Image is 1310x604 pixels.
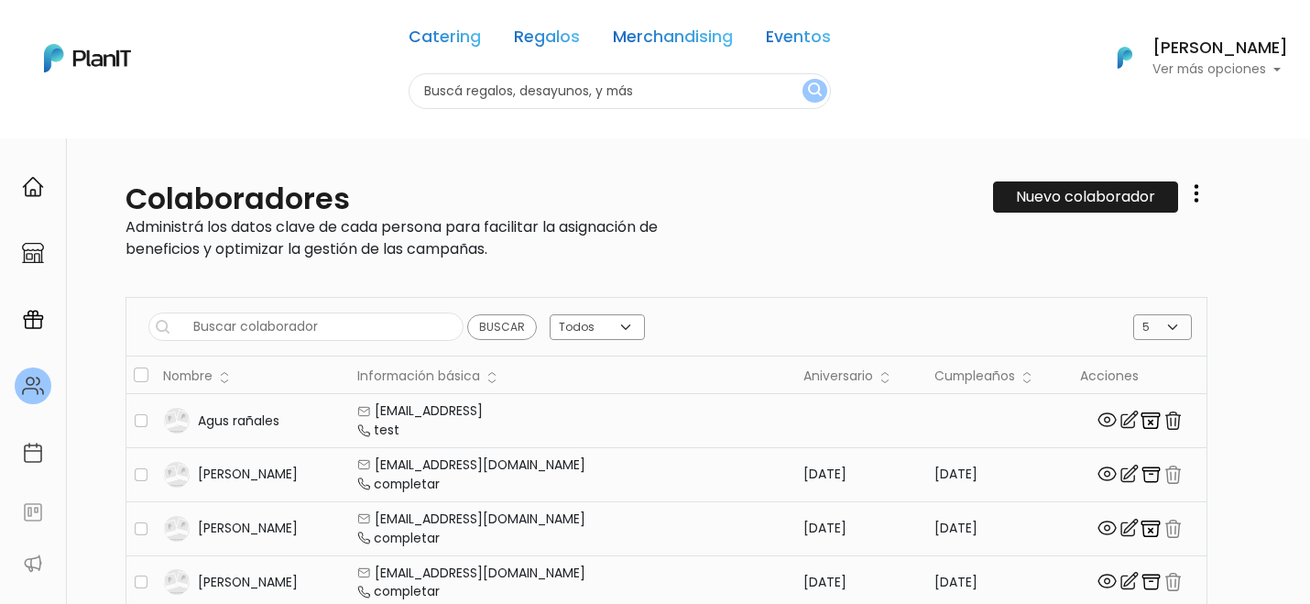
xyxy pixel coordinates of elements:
[766,29,831,51] a: Eventos
[163,461,191,489] img: planit_placeholder-9427b205c7ae5e9bf800e9d23d5b17a34c4c1a44177066c4629bad40f2d9547d.png
[357,529,789,548] div: completar
[94,17,264,53] div: ¿Necesitás ayuda?
[1152,40,1288,57] h6: [PERSON_NAME]
[357,401,789,421] div: [EMAIL_ADDRESS]
[163,407,191,434] img: planit_placeholder-9427b205c7ae5e9bf800e9d23d5b17a34c4c1a44177066c4629bad40f2d9547d.png
[1140,571,1162,593] img: archive-1dd707d46fd6d0a5e62449dc4488965df08e22ac9889ea1383089354dbf1b408.svg
[148,313,464,341] input: Buscar colaborador
[613,29,733,51] a: Merchandising
[1162,518,1184,540] img: delete-7a004ba9190edd5965762875531710db0e91f954252780fc34717938566f0b7a.svg
[1094,34,1288,82] button: PlanIt Logo [PERSON_NAME] Ver más opciones
[796,501,927,555] td: [DATE]
[357,510,789,529] div: [EMAIL_ADDRESS][DOMAIN_NAME]
[1162,464,1184,486] img: delete-7a004ba9190edd5965762875531710db0e91f954252780fc34717938566f0b7a.svg
[993,181,1178,213] a: Nuevo colaborador
[927,448,1073,502] td: [DATE]
[357,405,371,418] img: email-e55c09aa6c8f9f6eb5c8f3fb65cd82e5684b5d9eb5134d3f9629283c6a313748.svg
[1152,63,1288,76] p: Ver más opciones
[1162,410,1184,432] img: delete-7a004ba9190edd5965762875531710db0e91f954252780fc34717938566f0b7a.svg
[357,566,371,579] img: email-e55c09aa6c8f9f6eb5c8f3fb65cd82e5684b5d9eb5134d3f9629283c6a313748.svg
[357,475,789,494] div: completar
[357,367,789,386] div: Información básica
[1096,463,1118,485] img: view-f18246407a1f52050c83721396b04988c209509dc7beaf1eb88fb14978c40aeb.svg
[357,512,371,525] img: email-e55c09aa6c8f9f6eb5c8f3fb65cd82e5684b5d9eb5134d3f9629283c6a313748.svg
[44,44,131,72] img: PlanIt Logo
[163,568,191,596] img: planit_placeholder-9427b205c7ae5e9bf800e9d23d5b17a34c4c1a44177066c4629bad40f2d9547d.png
[1080,367,1199,386] div: Acciones
[409,73,831,109] input: Buscá regalos, desayunos, y más
[1185,182,1207,204] img: three-dots-vertical-1c7d3df731e7ea6fb33cf85414993855b8c0a129241e2961993354d720c67b51.svg
[409,29,481,51] a: Catering
[487,371,497,384] img: order_button-5429608ed2585e492019f2ec7dcef1d56f3df53fa91d3fc8c11ac3658e987a5a.svg
[357,458,371,471] img: email-e55c09aa6c8f9f6eb5c8f3fb65cd82e5684b5d9eb5134d3f9629283c6a313748.svg
[163,515,191,543] img: planit_placeholder-9427b205c7ae5e9bf800e9d23d5b17a34c4c1a44177066c4629bad40f2d9547d.png
[467,314,537,340] input: Buscar
[1022,371,1032,384] img: order_button-5429608ed2585e492019f2ec7dcef1d56f3df53fa91d3fc8c11ac3658e987a5a.svg
[126,216,667,260] p: Administrá los datos clave de cada persona para facilitar la asignación de beneficios y optimizar...
[22,309,44,331] img: campaigns-02234683943229c281be62815700db0a1741e53638e28bf9629b52c665b00959.svg
[927,501,1073,555] td: [DATE]
[1140,464,1162,486] img: archive-1dd707d46fd6d0a5e62449dc4488965df08e22ac9889ea1383089354dbf1b408.svg
[198,573,298,592] div: [PERSON_NAME]
[880,371,890,384] img: order_button-5429608ed2585e492019f2ec7dcef1d56f3df53fa91d3fc8c11ac3658e987a5a.svg
[1162,571,1184,593] img: delete-7a004ba9190edd5965762875531710db0e91f954252780fc34717938566f0b7a.svg
[803,367,920,386] div: Aniversario
[1118,517,1140,539] img: edit-cf855e39879a8d8203c68d677a38c339b8ad0aa42461e93f83e0a3a572e3437e.svg
[357,456,789,475] div: [EMAIL_ADDRESS][DOMAIN_NAME]
[1096,409,1118,431] img: view-f18246407a1f52050c83721396b04988c209509dc7beaf1eb88fb14978c40aeb.svg
[22,375,44,397] img: people-662611757002400ad9ed0e3c099ab2801c6687ba6c219adb57efc949bc21e19d.svg
[357,582,789,601] div: completar
[1118,570,1140,592] img: edit-cf855e39879a8d8203c68d677a38c339b8ad0aa42461e93f83e0a3a572e3437e.svg
[1096,570,1118,592] img: view-f18246407a1f52050c83721396b04988c209509dc7beaf1eb88fb14978c40aeb.svg
[198,465,298,484] div: [PERSON_NAME]
[357,421,789,440] div: test
[220,371,229,384] img: order_button-5429608ed2585e492019f2ec7dcef1d56f3df53fa91d3fc8c11ac3658e987a5a.svg
[141,313,169,341] img: search_button-432b6d5273f82d61273b3651a40e1bd1b912527efae98b1b7a1b2c0702e16a8d.svg
[198,519,298,538] div: [PERSON_NAME]
[357,532,370,544] img: telephone-51719e0ec8bc2292ec8667fab3663f63f39fd541bc4a4980ec8b8aebf9156212.svg
[163,367,343,386] div: Nombre
[357,424,370,437] img: telephone-51719e0ec8bc2292ec8667fab3663f63f39fd541bc4a4980ec8b8aebf9156212.svg
[22,553,44,575] img: partners-52edf745621dab592f3b2c58e3bca9d71375a7ef29c3b500c9f145b62cc070d4.svg
[934,367,1065,386] div: Cumpleaños
[357,478,370,490] img: telephone-51719e0ec8bc2292ec8667fab3663f63f39fd541bc4a4980ec8b8aebf9156212.svg
[357,586,370,599] img: telephone-51719e0ec8bc2292ec8667fab3663f63f39fd541bc4a4980ec8b8aebf9156212.svg
[1096,517,1118,539] img: view-f18246407a1f52050c83721396b04988c209509dc7beaf1eb88fb14978c40aeb.svg
[22,242,44,264] img: marketplace-4ceaa7011d94191e9ded77b95e3339b90024bf715f7c57f8cf31f2d8c509eaba.svg
[1118,409,1140,431] img: edit-cf855e39879a8d8203c68d677a38c339b8ad0aa42461e93f83e0a3a572e3437e.svg
[1140,518,1162,540] img: archive_x_mark-d98f3eba446126dd09ec17d39cade4fc50930caf8734bd50eaba690cf921fc60.svg
[22,501,44,523] img: feedback-78b5a0c8f98aac82b08bfc38622c3050aee476f2c9584af64705fc4e61158814.svg
[198,412,279,431] div: Agus rañales
[796,448,927,502] td: [DATE]
[126,181,350,216] h2: Colaboradores
[1140,410,1162,432] img: archive_x_mark-d98f3eba446126dd09ec17d39cade4fc50930caf8734bd50eaba690cf921fc60.svg
[22,176,44,198] img: home-e721727adea9d79c4d83392d1f703f7f8bce08238fde08b1acbfd93340b81755.svg
[1118,463,1140,485] img: edit-cf855e39879a8d8203c68d677a38c339b8ad0aa42461e93f83e0a3a572e3437e.svg
[514,29,580,51] a: Regalos
[1105,38,1145,78] img: PlanIt Logo
[808,82,822,100] img: search_button-432b6d5273f82d61273b3651a40e1bd1b912527efae98b1b7a1b2c0702e16a8d.svg
[357,564,789,583] div: [EMAIL_ADDRESS][DOMAIN_NAME]
[22,442,44,464] img: calendar-87d922413cdce8b2cf7b7f5f62616a5cf9e4887200fb71536465627b3292af00.svg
